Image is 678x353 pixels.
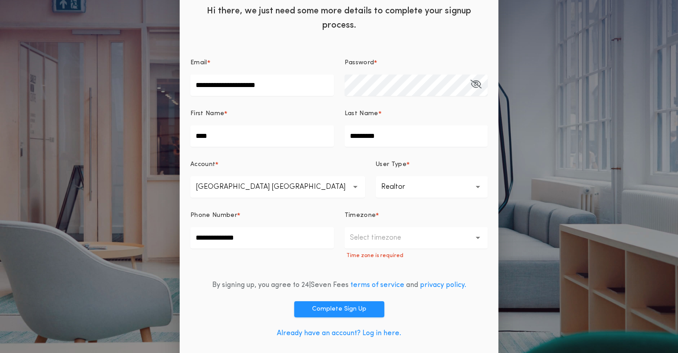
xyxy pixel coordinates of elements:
[350,282,404,289] a: terms of service
[470,75,481,96] button: Password*
[190,75,334,96] input: Email*
[196,182,360,192] p: [GEOGRAPHIC_DATA] [GEOGRAPHIC_DATA]
[376,176,488,198] button: Realtor
[190,160,215,169] p: Account
[212,280,466,291] div: By signing up, you agree to 24|Seven Fees and
[190,211,237,220] p: Phone Number
[345,252,488,259] p: Time zone is required
[345,227,488,249] button: Select timezone
[345,109,378,118] p: Last Name
[345,75,488,96] input: Password*
[345,211,376,220] p: Timezone
[190,125,334,147] input: First Name*
[376,160,407,169] p: User Type
[190,58,207,67] p: Email
[420,282,466,289] a: privacy policy.
[345,125,488,147] input: Last Name*
[381,182,419,192] p: Realtor
[350,233,415,243] p: Select timezone
[190,176,365,198] button: [GEOGRAPHIC_DATA] [GEOGRAPHIC_DATA]
[190,227,334,249] input: Phone Number*
[277,330,401,337] a: Already have an account? Log in here.
[190,109,224,118] p: First Name
[294,301,384,317] button: Complete Sign Up
[345,58,374,67] p: Password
